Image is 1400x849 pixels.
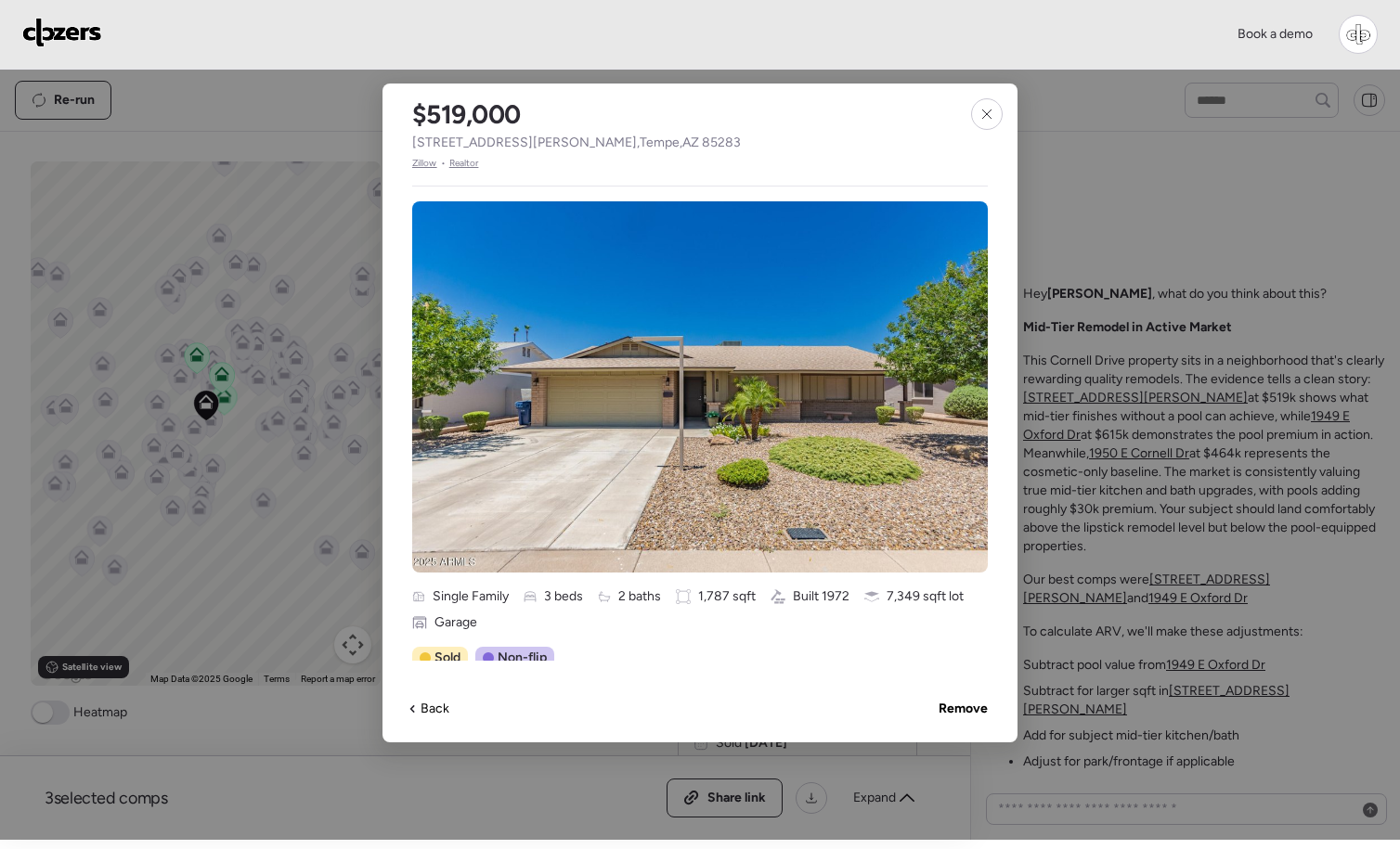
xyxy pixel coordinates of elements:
[434,613,477,632] span: Garage
[887,587,964,606] span: 7,349 sqft lot
[449,156,479,171] span: Realtor
[433,587,509,606] span: Single Family
[434,649,460,667] span: Sold
[412,134,741,152] span: [STREET_ADDRESS][PERSON_NAME] , Tempe , AZ 85283
[421,700,449,718] span: Back
[544,587,583,606] span: 3 beds
[412,156,437,171] span: Zillow
[441,156,446,171] span: •
[793,587,849,606] span: Built 1972
[1238,26,1313,42] span: Book a demo
[498,649,547,667] span: Non-flip
[618,587,661,606] span: 2 baths
[698,587,756,606] span: 1,787 sqft
[939,700,988,718] span: Remove
[22,18,102,47] img: Logo
[412,98,521,130] h2: $519,000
